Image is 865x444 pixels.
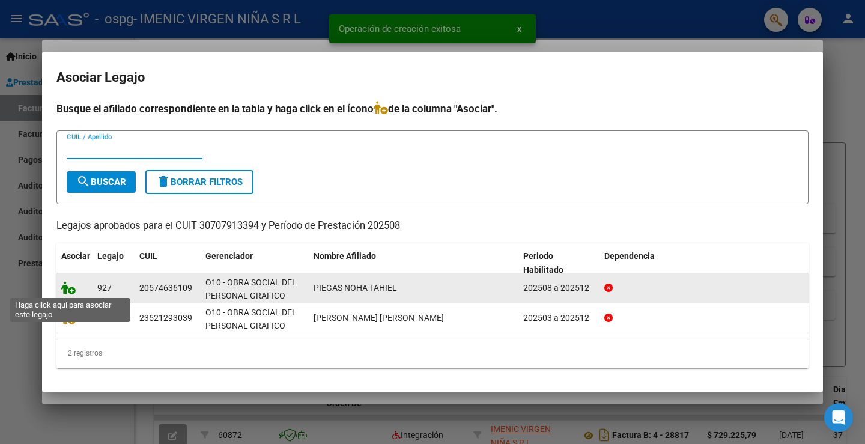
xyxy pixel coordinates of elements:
span: Dependencia [604,251,655,261]
datatable-header-cell: CUIL [135,243,201,283]
span: PIEGAS IAN LEONEL [314,313,444,323]
span: Legajo [97,251,124,261]
datatable-header-cell: Nombre Afiliado [309,243,518,283]
mat-icon: delete [156,174,171,189]
div: 23521293039 [139,311,192,325]
datatable-header-cell: Gerenciador [201,243,309,283]
span: Nombre Afiliado [314,251,376,261]
span: 927 [97,283,112,293]
h4: Busque el afiliado correspondiente en la tabla y haga click en el ícono de la columna "Asociar". [56,101,809,117]
button: Borrar Filtros [145,170,253,194]
span: Buscar [76,177,126,187]
button: Buscar [67,171,136,193]
datatable-header-cell: Legajo [93,243,135,283]
datatable-header-cell: Asociar [56,243,93,283]
span: O10 - OBRA SOCIAL DEL PERSONAL GRAFICO [205,308,297,331]
p: Legajos aprobados para el CUIT 30707913394 y Período de Prestación 202508 [56,219,809,234]
h2: Asociar Legajo [56,66,809,89]
span: Gerenciador [205,251,253,261]
mat-icon: search [76,174,91,189]
div: 202508 a 202512 [523,281,595,295]
span: PIEGAS NOHA TAHIEL [314,283,397,293]
span: 884 [97,313,112,323]
span: Periodo Habilitado [523,251,563,275]
span: Borrar Filtros [156,177,243,187]
div: 2 registros [56,338,809,368]
span: CUIL [139,251,157,261]
span: Asociar [61,251,90,261]
datatable-header-cell: Periodo Habilitado [518,243,599,283]
div: 202503 a 202512 [523,311,595,325]
div: Open Intercom Messenger [824,403,853,432]
span: O10 - OBRA SOCIAL DEL PERSONAL GRAFICO [205,278,297,301]
div: 20574636109 [139,281,192,295]
datatable-header-cell: Dependencia [599,243,809,283]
